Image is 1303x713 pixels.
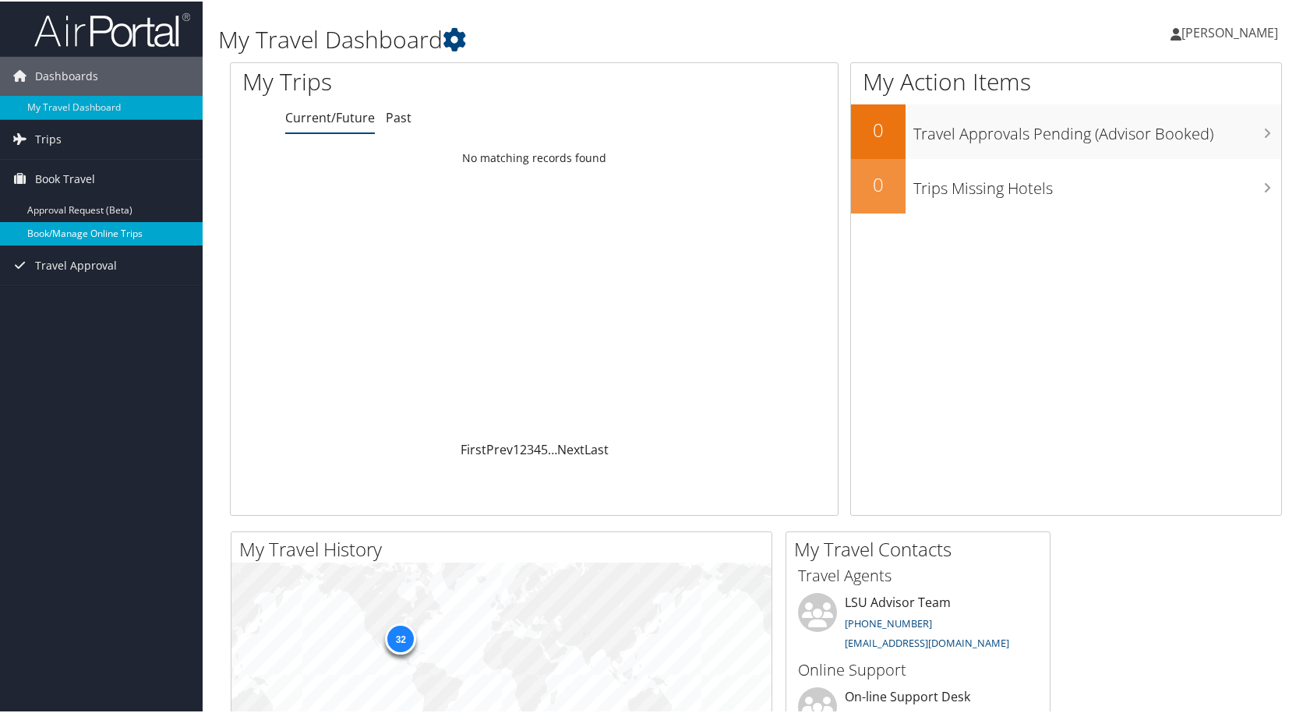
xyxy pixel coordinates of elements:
[520,439,527,457] a: 2
[285,108,375,125] a: Current/Future
[541,439,548,457] a: 5
[35,118,62,157] span: Trips
[35,55,98,94] span: Dashboards
[584,439,609,457] a: Last
[35,158,95,197] span: Book Travel
[513,439,520,457] a: 1
[239,535,772,561] h2: My Travel History
[242,64,574,97] h1: My Trips
[218,22,935,55] h1: My Travel Dashboard
[527,439,534,457] a: 3
[845,615,932,629] a: [PHONE_NUMBER]
[794,535,1050,561] h2: My Travel Contacts
[35,245,117,284] span: Travel Approval
[1171,8,1294,55] a: [PERSON_NAME]
[548,439,557,457] span: …
[231,143,838,171] td: No matching records found
[913,114,1281,143] h3: Travel Approvals Pending (Advisor Booked)
[534,439,541,457] a: 4
[913,168,1281,198] h3: Trips Missing Hotels
[34,10,190,47] img: airportal-logo.png
[851,115,906,142] h2: 0
[486,439,513,457] a: Prev
[845,634,1009,648] a: [EMAIL_ADDRESS][DOMAIN_NAME]
[557,439,584,457] a: Next
[851,103,1281,157] a: 0Travel Approvals Pending (Advisor Booked)
[798,658,1038,679] h3: Online Support
[851,157,1281,212] a: 0Trips Missing Hotels
[851,64,1281,97] h1: My Action Items
[461,439,486,457] a: First
[386,108,411,125] a: Past
[1181,23,1278,40] span: [PERSON_NAME]
[798,563,1038,585] h3: Travel Agents
[851,170,906,196] h2: 0
[385,622,416,653] div: 32
[790,591,1046,655] li: LSU Advisor Team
